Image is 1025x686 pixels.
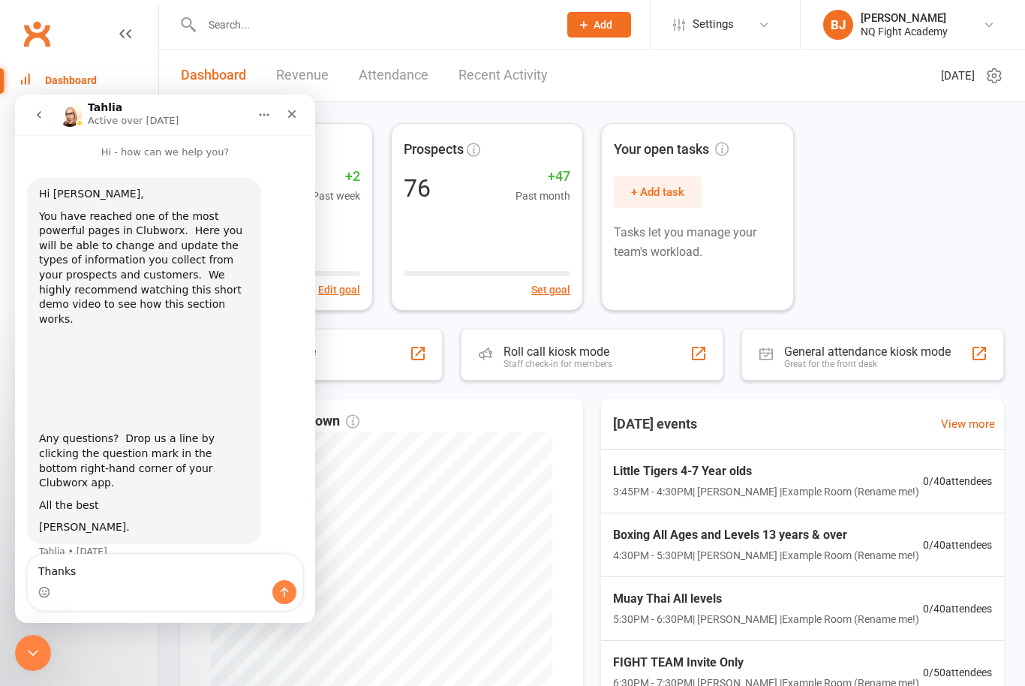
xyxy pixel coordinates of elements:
[613,462,919,481] span: Little Tigers 4-7 Year olds
[784,359,951,369] div: Great for the front desk
[24,337,234,396] div: Any questions? Drop us a line by clicking the question mark in the bottom right-hand corner of yo...
[601,411,709,438] h3: [DATE] events
[24,404,234,419] div: All the best
[941,415,995,433] a: View more
[613,525,919,545] span: Boxing All Ages and Levels 13 years & over
[613,589,919,609] span: Muay Thai All levels
[503,359,612,369] div: Staff check-in for members
[15,95,315,623] iframe: Intercom live chat
[503,345,612,359] div: Roll call kiosk mode
[15,635,51,671] iframe: Intercom live chat
[784,345,951,359] div: General attendance kiosk mode
[24,239,234,329] iframe: wistia
[318,281,360,298] button: Edit goal
[257,486,281,510] button: Send a message…
[614,223,781,261] p: Tasks let you manage your team's workload.
[693,8,734,41] span: Settings
[567,12,631,38] button: Add
[197,14,548,35] input: Search...
[941,67,975,85] span: [DATE]
[359,50,428,101] a: Attendance
[613,483,919,500] span: 3:45PM - 4:30PM | [PERSON_NAME] | Example Room (Rename me!)
[613,653,919,672] span: FIGHT TEAM Invite Only
[531,281,570,298] button: Set goal
[24,426,234,441] div: [PERSON_NAME].
[614,176,702,208] button: + Add task
[45,74,97,86] div: Dashboard
[614,139,729,161] span: Your open tasks
[24,453,92,462] div: Tahlia • [DATE]
[312,166,360,188] span: +2
[923,537,992,553] span: 0 / 40 attendees
[923,664,992,681] span: 0 / 50 attendees
[613,611,919,627] span: 5:30PM - 6:30PM | [PERSON_NAME] | Example Room (Rename me!)
[458,50,548,101] a: Recent Activity
[20,64,158,98] a: Dashboard
[516,166,570,188] span: +47
[181,50,246,101] a: Dashboard
[594,19,612,31] span: Add
[861,25,948,38] div: NQ Fight Academy
[861,11,948,25] div: [PERSON_NAME]
[13,460,287,486] textarea: Message…
[24,115,234,233] div: You have reached one of the most powerful pages in Clubworx. Here you will be able to change and ...
[18,15,56,53] a: Clubworx
[823,10,853,40] div: BJ
[23,492,35,504] button: Emoji picker
[923,600,992,617] span: 0 / 40 attendees
[404,139,464,161] span: Prospects
[312,188,360,204] span: Past week
[404,176,431,200] div: 76
[613,547,919,564] span: 4:30PM - 5:30PM | [PERSON_NAME] | Example Room (Rename me!)
[923,473,992,489] span: 0 / 40 attendees
[276,50,329,101] a: Revenue
[516,188,570,204] span: Past month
